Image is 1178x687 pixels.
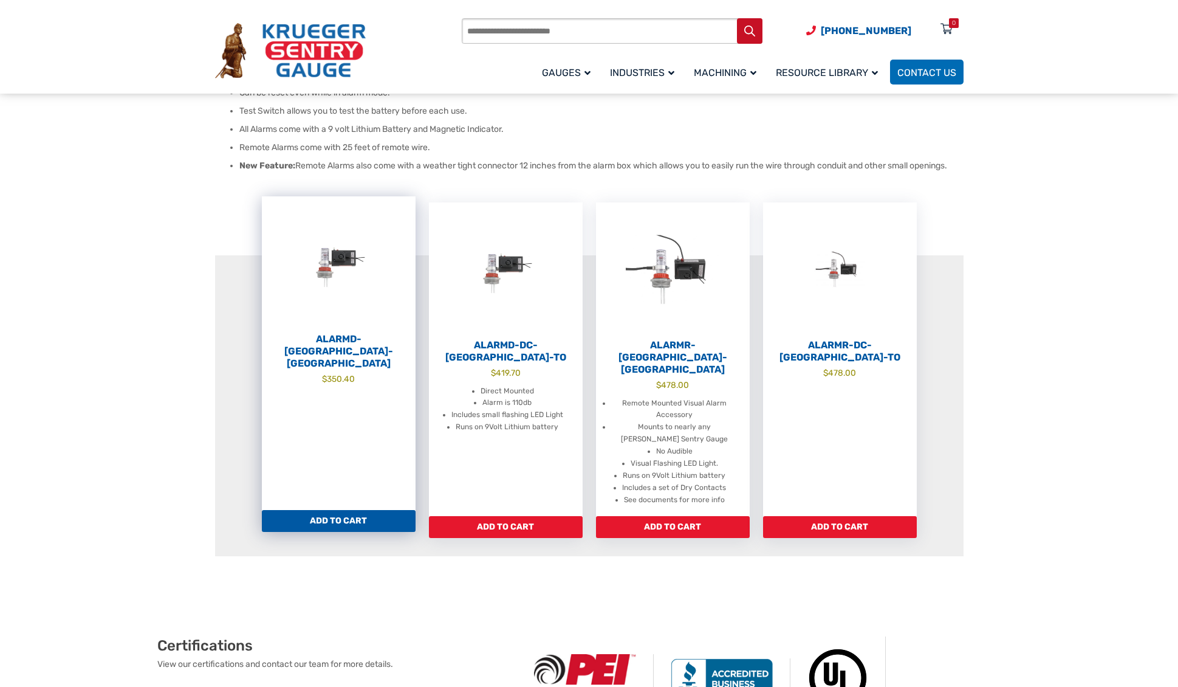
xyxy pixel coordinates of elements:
a: Resource Library [769,58,890,86]
div: 0 [952,18,956,28]
a: Industries [603,58,687,86]
a: Add to cart: “AlarmR-DC-FL-TO” [763,516,917,538]
li: Includes small flashing LED Light [451,409,563,421]
img: AlarmD-DC-FL-TO [429,202,583,336]
a: AlarmD-DC-[GEOGRAPHIC_DATA]-TO $419.70 Direct Mounted Alarm is 110db Includes small flashing LED ... [429,202,583,516]
span: $ [322,374,327,384]
img: AlarmD-DC-FL [262,196,416,330]
span: Resource Library [776,67,878,78]
a: Add to cart: “AlarmR-DC-FL” [596,516,750,538]
li: Direct Mounted [481,385,534,398]
a: Add to cart: “AlarmD-DC-FL” [262,510,416,532]
li: Remote Alarms also come with a weather tight connector 12 inches from the alarm box which allows ... [239,160,964,172]
li: Runs on 9Volt Lithium battery [623,470,725,482]
span: Machining [694,67,756,78]
span: $ [823,368,828,378]
li: Test Switch allows you to test the battery before each use. [239,105,964,117]
span: Industries [610,67,674,78]
li: Remote Alarms come with 25 feet of remote wire. [239,142,964,154]
li: Mounts to nearly any [PERSON_NAME] Sentry Gauge [611,421,738,446]
a: Add to cart: “AlarmD-DC-FL-TO” [429,516,583,538]
a: Contact Us [890,60,964,85]
h2: AlarmR-DC-[GEOGRAPHIC_DATA]-TO [763,339,917,364]
li: See documents for more info [624,494,725,506]
a: AlarmR-[GEOGRAPHIC_DATA]-[GEOGRAPHIC_DATA] $478.00 Remote Mounted Visual Alarm Accessory Mounts t... [596,202,750,516]
img: AlarmR-DC-FL [596,202,750,336]
a: AlarmD-[GEOGRAPHIC_DATA]-[GEOGRAPHIC_DATA] $350.40 [262,196,416,510]
h2: AlarmD-[GEOGRAPHIC_DATA]-[GEOGRAPHIC_DATA] [262,333,416,370]
li: Includes a set of Dry Contacts [622,482,726,494]
bdi: 478.00 [656,380,689,390]
li: Visual Flashing LED Light. [631,458,718,470]
li: Runs on 9Volt Lithium battery [456,421,558,433]
h2: AlarmD-DC-[GEOGRAPHIC_DATA]-TO [429,339,583,364]
bdi: 350.40 [322,374,355,384]
a: Phone Number (920) 434-8860 [806,23,911,38]
img: Krueger Sentry Gauge [215,23,366,79]
a: Machining [687,58,769,86]
h2: Certifications [157,637,517,655]
span: Gauges [542,67,591,78]
span: $ [656,380,661,390]
span: Contact Us [897,67,956,78]
h2: AlarmR-[GEOGRAPHIC_DATA]-[GEOGRAPHIC_DATA] [596,339,750,376]
img: AlarmR-DC-FL-TO [763,202,917,336]
strong: New Feature: [239,161,295,171]
span: [PHONE_NUMBER] [821,25,911,36]
span: $ [491,368,496,378]
a: AlarmR-DC-[GEOGRAPHIC_DATA]-TO $478.00 [763,202,917,516]
li: All Alarms come with a 9 volt Lithium Battery and Magnetic Indicator. [239,123,964,136]
bdi: 478.00 [823,368,856,378]
li: Remote Mounted Visual Alarm Accessory [611,398,738,422]
li: Alarm is 110db [482,397,532,409]
bdi: 419.70 [491,368,521,378]
li: No Audible [656,446,693,458]
p: View our certifications and contact our team for more details. [157,658,517,671]
a: Gauges [535,58,603,86]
